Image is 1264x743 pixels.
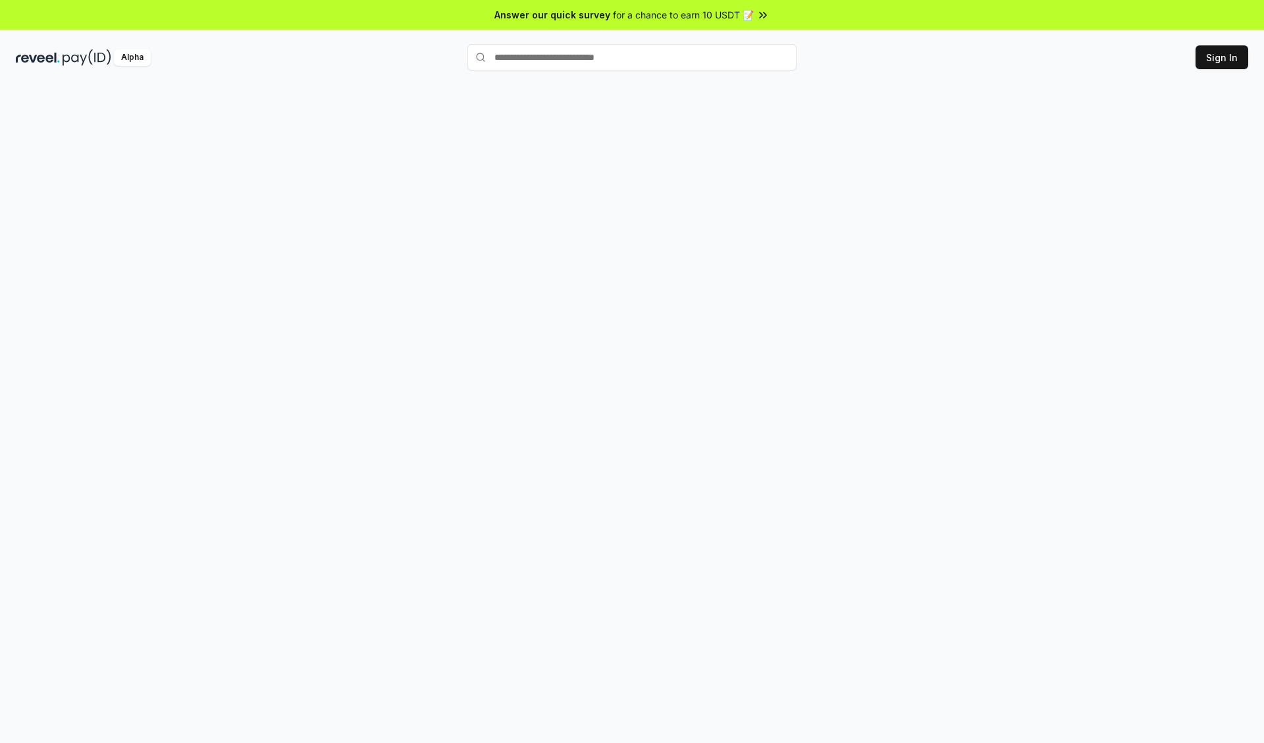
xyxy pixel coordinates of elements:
img: pay_id [63,49,111,66]
button: Sign In [1196,45,1248,69]
img: reveel_dark [16,49,60,66]
span: Answer our quick survey [494,8,610,22]
span: for a chance to earn 10 USDT 📝 [613,8,754,22]
div: Alpha [114,49,151,66]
